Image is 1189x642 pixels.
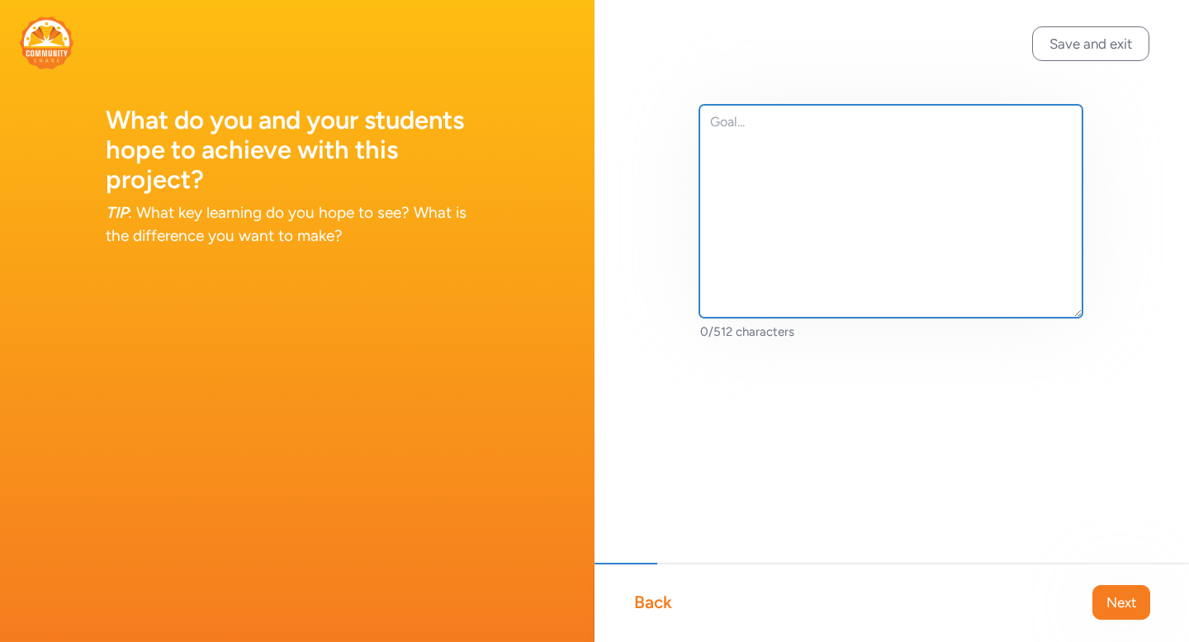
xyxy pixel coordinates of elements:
div: : What key learning do you hope to see? What is the difference you want to make? [106,201,489,248]
h1: What do you and your students hope to achieve with this project? [106,106,489,195]
button: Next [1092,585,1150,620]
span: TIP [106,203,128,222]
span: Next [1106,592,1136,612]
button: Save and exit [1032,26,1149,61]
div: Back [634,591,672,614]
div: 0/512 characters [700,323,1083,340]
img: logo [20,17,73,69]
